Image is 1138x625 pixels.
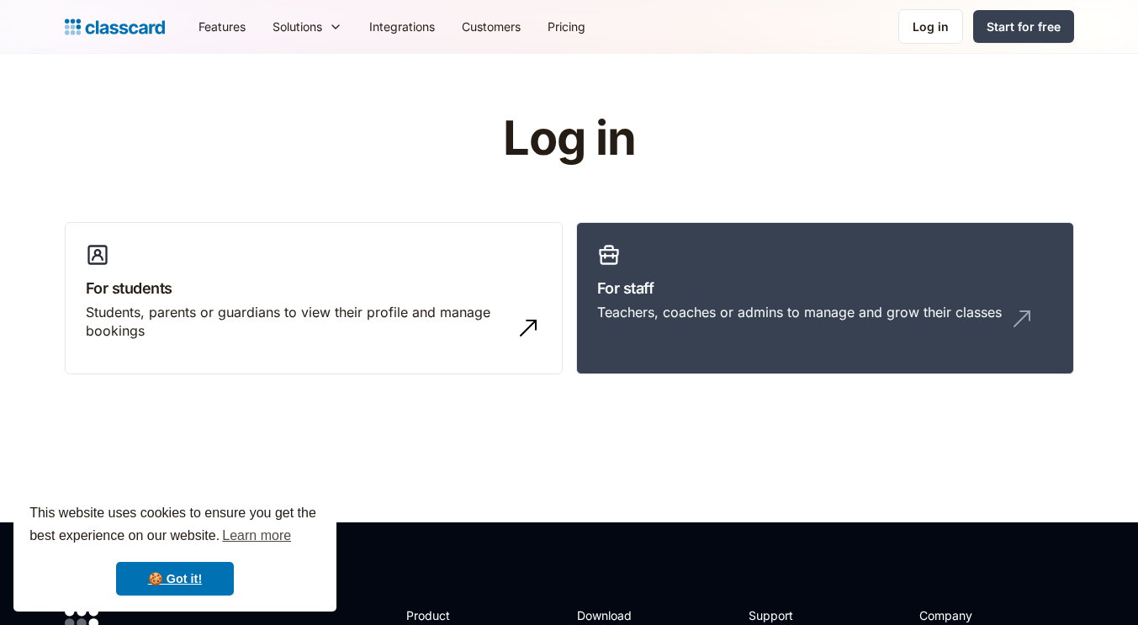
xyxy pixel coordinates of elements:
a: Log in [898,9,963,44]
a: Pricing [534,8,599,45]
div: Teachers, coaches or admins to manage and grow their classes [597,303,1002,321]
div: Students, parents or guardians to view their profile and manage bookings [86,303,508,341]
div: Start for free [987,18,1061,35]
h1: Log in [302,113,836,165]
h2: Download [577,606,646,624]
a: Features [185,8,259,45]
a: For staffTeachers, coaches or admins to manage and grow their classes [576,222,1074,375]
h2: Support [749,606,817,624]
div: Solutions [273,18,322,35]
h2: Company [919,606,1031,624]
a: dismiss cookie message [116,562,234,596]
div: Log in [913,18,949,35]
a: Customers [448,8,534,45]
h2: Product [406,606,496,624]
span: This website uses cookies to ensure you get the best experience on our website. [29,503,320,548]
a: Start for free [973,10,1074,43]
div: cookieconsent [13,487,336,612]
a: home [65,15,165,39]
a: learn more about cookies [220,523,294,548]
a: Integrations [356,8,448,45]
div: Solutions [259,8,356,45]
h3: For students [86,277,542,299]
a: For studentsStudents, parents or guardians to view their profile and manage bookings [65,222,563,375]
h3: For staff [597,277,1053,299]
